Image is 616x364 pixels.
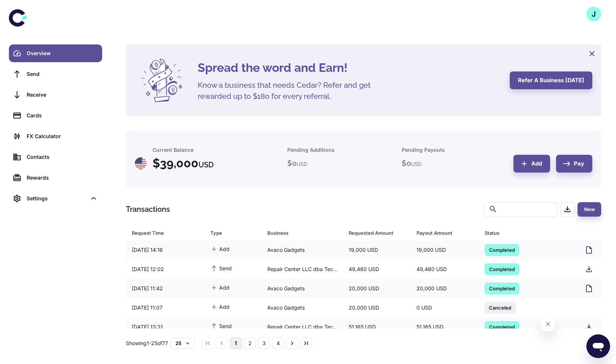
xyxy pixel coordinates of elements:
div: Overview [27,49,98,57]
div: Rewards [27,174,98,182]
div: Avaco Gadgets [261,243,343,257]
span: Status [485,228,571,238]
span: Hi. Need any help? [4,5,53,11]
div: Repair Center LLC dba Tech defenders [261,262,343,276]
nav: pagination navigation [201,337,313,349]
span: Add [210,283,230,291]
button: New [577,202,601,217]
div: 20,000 USD [343,281,411,295]
button: Go to next page [286,337,298,349]
a: Overview [9,44,102,62]
div: Receive [27,91,98,99]
span: USD [297,161,307,167]
h5: $ 0 [402,158,422,169]
div: Settings [27,194,87,203]
span: Requested Amount [349,228,408,238]
div: Type [210,228,249,238]
a: Send [9,65,102,83]
div: Cards [27,111,98,120]
span: Completed [485,246,519,253]
span: Completed [485,284,519,292]
button: Refer a business [DATE] [510,71,592,89]
a: Contacts [9,148,102,166]
div: Payout Amount [416,228,466,238]
span: Add [210,245,230,253]
iframe: Button to launch messaging window [586,334,610,358]
button: Go to last page [300,337,312,349]
div: [DATE] 11:42 [126,281,204,295]
button: page 1 [230,337,242,349]
button: Go to page 3 [258,337,270,349]
div: 0 USD [411,301,478,315]
span: Add [210,303,230,311]
a: FX Calculator [9,127,102,145]
div: Avaco Gadgets [261,281,343,295]
div: [DATE] 13:31 [126,320,204,334]
span: Payout Amount [416,228,475,238]
div: 51,165 USD [343,320,411,334]
div: [DATE] 12:02 [126,262,204,276]
div: Avaco Gadgets [261,301,343,315]
span: Type [210,228,258,238]
h6: Pending Payouts [402,146,445,154]
div: 20,000 USD [411,281,478,295]
h4: Spread the word and Earn! [198,59,501,77]
button: J [586,7,601,21]
p: Showing 1-25 of 77 [126,339,168,347]
h1: Transactions [126,204,170,215]
span: Completed [485,265,519,273]
a: Receive [9,86,102,104]
h5: $ 0 [287,158,307,169]
h6: Pending Additions [287,146,335,154]
span: USD [411,161,422,167]
div: [DATE] 11:07 [126,301,204,315]
div: Send [27,70,98,78]
div: 51,165 USD [411,320,478,334]
button: Add [513,155,550,173]
span: Completed [485,323,519,330]
h5: Know a business that needs Cedar? Refer and get rewarded up to $180 for every referral. [198,80,383,102]
a: Cards [9,107,102,124]
div: 19,000 USD [343,243,411,257]
div: FX Calculator [27,132,98,140]
button: 25 [171,338,195,349]
span: Send [210,264,232,272]
iframe: Close message [540,317,555,331]
div: Request Time [132,228,192,238]
span: Send [210,322,232,330]
h4: $ 39,000 [153,154,214,172]
span: Canceled [485,304,516,311]
div: 49,460 USD [343,262,411,276]
div: 20,000 USD [343,301,411,315]
button: Pay [556,155,592,173]
div: Contacts [27,153,98,161]
div: Settings [9,190,102,207]
span: USD [198,160,214,169]
span: Request Time [132,228,201,238]
div: Requested Amount [349,228,398,238]
div: 49,460 USD [411,262,478,276]
div: Repair Center LLC dba Tech defenders [261,320,343,334]
button: Go to page 2 [244,337,256,349]
a: Rewards [9,169,102,187]
div: [DATE] 14:16 [126,243,204,257]
button: Go to page 4 [272,337,284,349]
div: Status [485,228,561,238]
h6: Current Balance [153,146,194,154]
div: 19,000 USD [411,243,478,257]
